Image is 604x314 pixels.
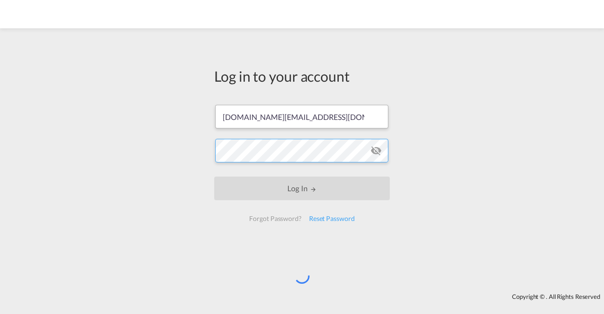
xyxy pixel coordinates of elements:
button: LOGIN [214,177,390,200]
div: Reset Password [305,210,359,227]
div: Forgot Password? [245,210,305,227]
div: Log in to your account [214,66,390,86]
md-icon: icon-eye-off [370,145,382,156]
input: Enter email/phone number [215,105,388,128]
